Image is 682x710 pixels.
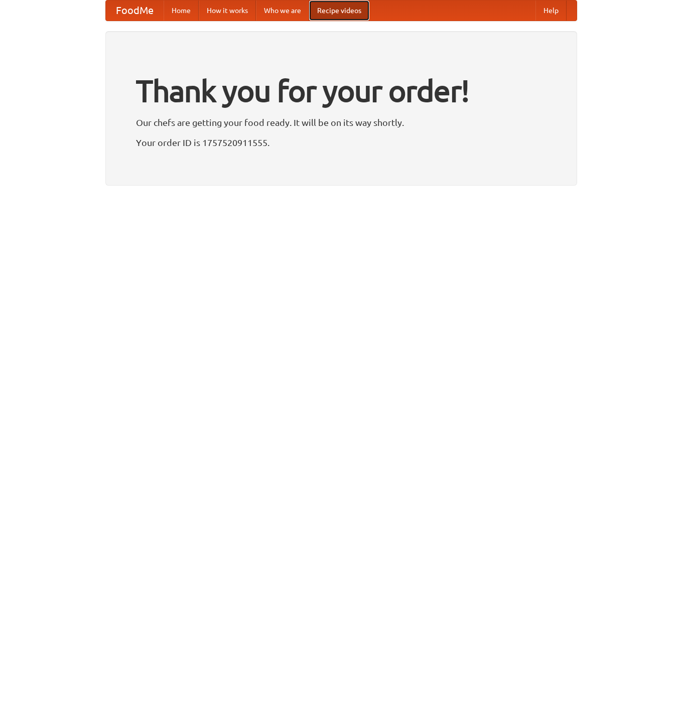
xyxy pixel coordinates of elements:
[106,1,164,21] a: FoodMe
[535,1,567,21] a: Help
[164,1,199,21] a: Home
[256,1,309,21] a: Who we are
[136,135,547,150] p: Your order ID is 1757520911555.
[136,115,547,130] p: Our chefs are getting your food ready. It will be on its way shortly.
[136,67,547,115] h1: Thank you for your order!
[199,1,256,21] a: How it works
[309,1,369,21] a: Recipe videos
